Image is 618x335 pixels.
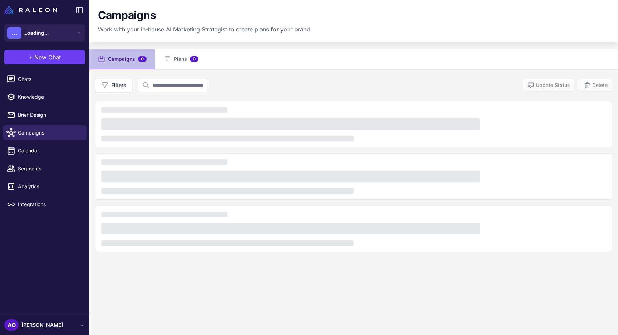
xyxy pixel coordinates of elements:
p: Work with your in-house AI Marketing Strategist to create plans for your brand. [98,25,312,34]
span: New Chat [34,53,61,62]
span: Chats [18,75,81,83]
span: + [29,53,33,62]
button: +New Chat [4,50,85,64]
h1: Campaigns [98,9,156,22]
span: Knowledge [18,93,81,101]
img: Raleon Logo [4,6,57,14]
span: Integrations [18,200,81,208]
span: Brief Design [18,111,81,119]
span: Analytics [18,183,81,190]
a: Chats [3,72,87,87]
span: Calendar [18,147,81,155]
button: Campaigns0 [89,49,155,69]
button: Plans0 [155,49,207,69]
span: Loading... [24,29,49,37]
span: 0 [138,56,147,62]
span: Campaigns [18,129,81,137]
div: ... [7,27,21,39]
button: Filters [95,78,132,92]
a: Calendar [3,143,87,158]
a: Segments [3,161,87,176]
a: Integrations [3,197,87,212]
a: Campaigns [3,125,87,140]
a: Knowledge [3,89,87,105]
div: AO [4,319,19,331]
a: Raleon Logo [4,6,60,14]
span: Segments [18,165,81,173]
button: Update Status [523,79,575,92]
button: Delete [579,79,612,92]
a: Brief Design [3,107,87,122]
span: [PERSON_NAME] [21,321,63,329]
button: ...Loading... [4,24,85,42]
a: Analytics [3,179,87,194]
span: 0 [190,56,198,62]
